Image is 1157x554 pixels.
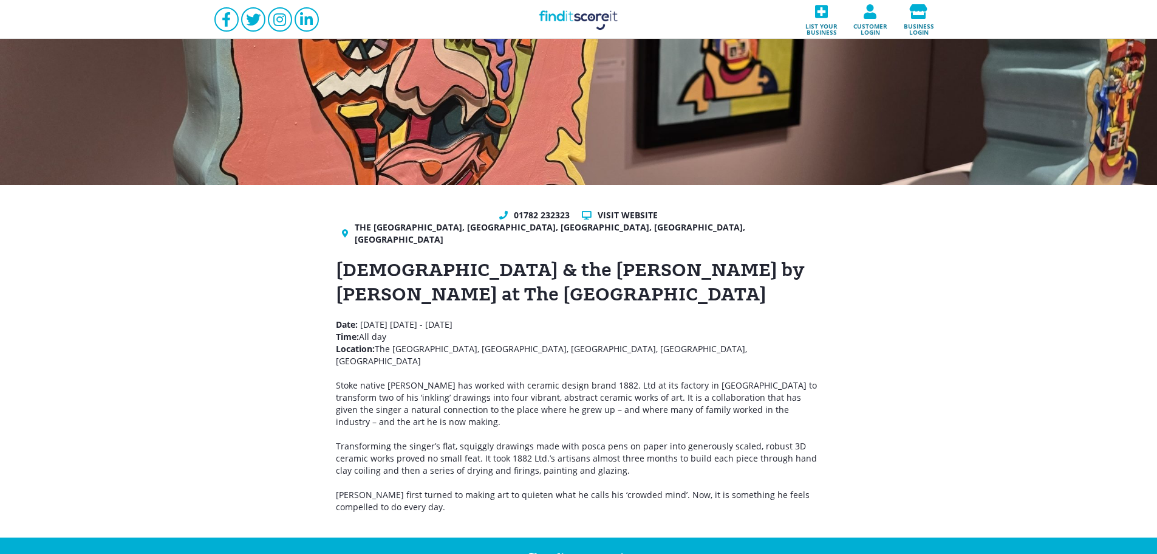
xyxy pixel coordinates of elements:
p: Transforming the singer’s flat, squiggly drawings made with posca pens on paper into generously s... [336,440,822,477]
a: Visit website [598,209,658,221]
p: [DATE] [DATE] - [DATE] Stoke native [PERSON_NAME] has worked with ceramic design brand 1882. Ltd ... [336,319,822,428]
span: List your business [801,19,842,35]
span: Customer login [850,19,891,35]
span: Business login [898,19,940,35]
a: The [GEOGRAPHIC_DATA], [GEOGRAPHIC_DATA], [GEOGRAPHIC_DATA], [GEOGRAPHIC_DATA], [GEOGRAPHIC_DATA] [355,221,816,246]
a: Customer login [846,1,895,39]
strong: Location: [336,343,375,355]
strong: Date: [336,319,360,330]
p: [PERSON_NAME] first turned to making art to quieten what he calls his ‘crowded mind’. Now, it is ... [336,489,822,513]
strong: Time: [336,331,359,342]
h1: [DEMOGRAPHIC_DATA] & the [PERSON_NAME] by [PERSON_NAME] at The [GEOGRAPHIC_DATA] [336,258,822,306]
a: 01782 232323 [514,209,570,221]
a: List your business [797,1,846,39]
span: The [GEOGRAPHIC_DATA], [GEOGRAPHIC_DATA], [GEOGRAPHIC_DATA], [GEOGRAPHIC_DATA], [GEOGRAPHIC_DATA] [336,343,747,367]
a: Business login [895,1,943,39]
span: All day [359,331,386,342]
